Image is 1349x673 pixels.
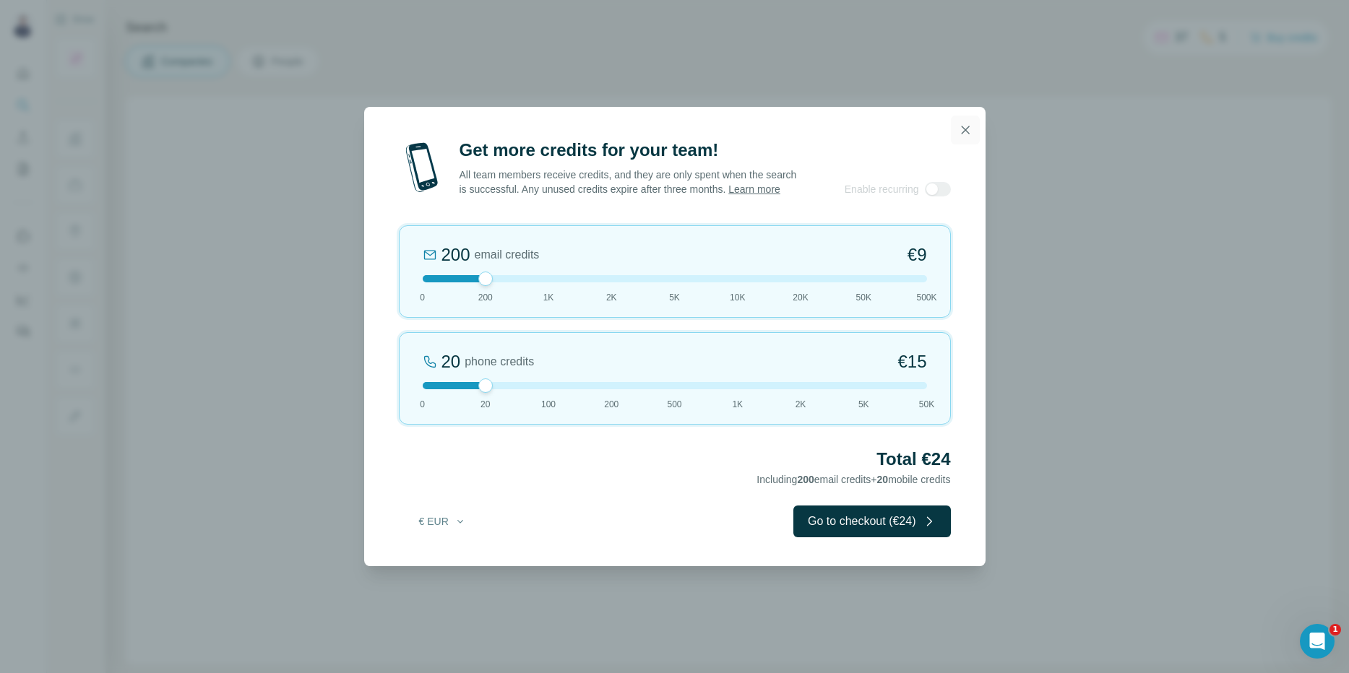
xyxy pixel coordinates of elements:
[460,168,798,196] p: All team members receive credits, and they are only spent when the search is successful. Any unus...
[732,398,743,411] span: 1K
[730,291,745,304] span: 10K
[1300,624,1335,659] iframe: Intercom live chat
[916,291,936,304] span: 500K
[793,505,950,537] button: Go to checkout (€24)
[845,182,919,196] span: Enable recurring
[858,398,869,411] span: 5K
[667,398,681,411] span: 500
[606,291,617,304] span: 2K
[797,474,814,485] span: 200
[796,398,806,411] span: 2K
[1329,624,1341,635] span: 1
[465,353,534,370] span: phone credits
[908,243,927,266] span: €9
[897,350,926,373] span: €15
[441,350,461,373] div: 20
[757,474,950,485] span: Including email credits + mobile credits
[919,398,934,411] span: 50K
[441,243,470,266] div: 200
[409,508,476,534] button: € EUR
[399,448,951,471] h2: Total €24
[856,291,871,304] span: 50K
[420,398,425,411] span: 0
[480,398,490,411] span: 20
[475,246,540,264] span: email credits
[399,139,445,196] img: mobile-phone
[793,291,808,304] span: 20K
[604,398,619,411] span: 200
[728,183,780,195] a: Learn more
[420,291,425,304] span: 0
[877,474,889,485] span: 20
[541,398,556,411] span: 100
[543,291,554,304] span: 1K
[669,291,680,304] span: 5K
[478,291,493,304] span: 200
